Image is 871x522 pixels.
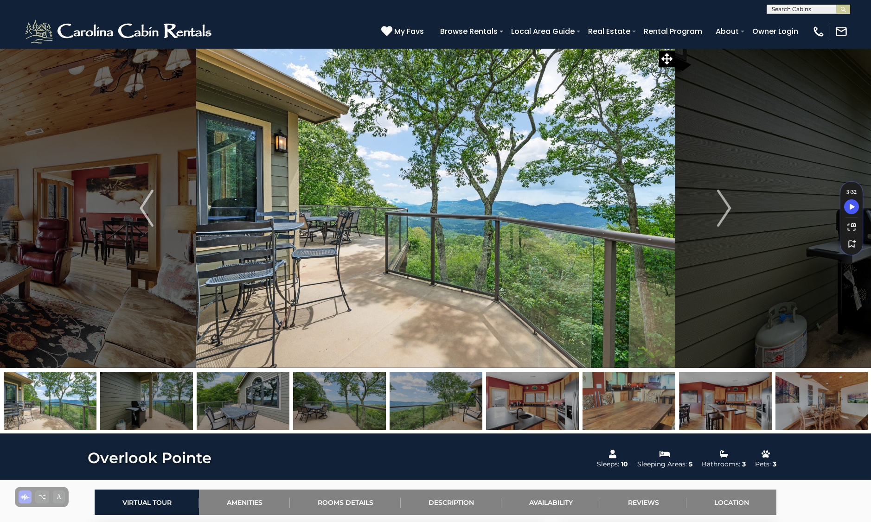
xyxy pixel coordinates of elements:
a: Owner Login [748,23,803,39]
button: Previous [97,48,196,368]
a: Local Area Guide [506,23,579,39]
a: Amenities [199,490,290,515]
button: Next [675,48,774,368]
a: Availability [501,490,600,515]
a: Reviews [600,490,686,515]
img: arrow [717,190,731,227]
a: Browse Rentals [435,23,502,39]
a: Rooms Details [290,490,401,515]
img: 169113739 [4,372,96,430]
img: arrow [140,190,154,227]
img: 163477043 [486,372,579,430]
a: About [711,23,743,39]
a: My Favs [381,25,426,38]
img: 169113741 [100,372,193,430]
img: White-1-2.png [23,18,216,45]
img: 169113744 [293,372,386,430]
img: 169113757 [197,372,289,430]
img: phone-regular-white.png [812,25,825,38]
img: 163477044 [679,372,772,430]
span: My Favs [394,25,424,37]
img: 169113749 [390,372,482,430]
a: Rental Program [639,23,707,39]
a: Description [401,490,501,515]
img: mail-regular-white.png [835,25,848,38]
a: Location [686,490,776,515]
img: 163477007 [775,372,868,430]
a: Virtual Tour [95,490,199,515]
a: Real Estate [583,23,635,39]
img: 164561949 [583,372,675,430]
